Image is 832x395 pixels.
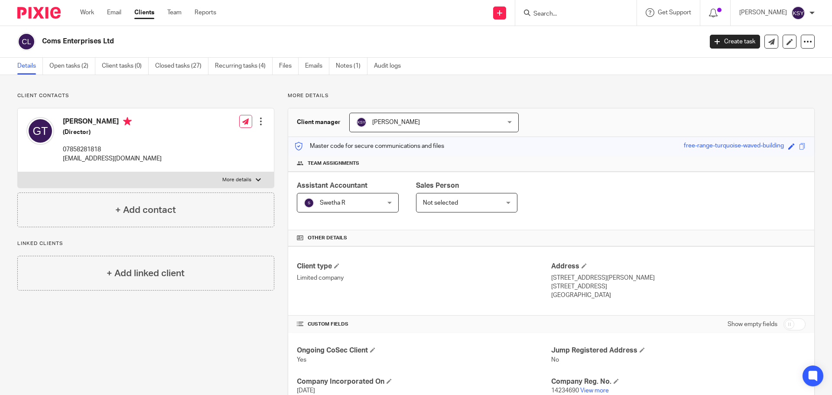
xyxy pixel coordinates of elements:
a: Closed tasks (27) [155,58,208,75]
a: Email [107,8,121,17]
a: Reports [195,8,216,17]
span: Yes [297,357,306,363]
a: View more [580,388,609,394]
span: Assistant Accountant [297,182,367,189]
p: [GEOGRAPHIC_DATA] [551,291,806,300]
a: Notes (1) [336,58,367,75]
i: Primary [123,117,132,126]
h4: Company Reg. No. [551,377,806,386]
h3: Client manager [297,118,341,127]
a: Create task [710,35,760,49]
a: Recurring tasks (4) [215,58,273,75]
h4: Address [551,262,806,271]
h4: [PERSON_NAME] [63,117,162,128]
img: svg%3E [356,117,367,127]
p: Limited company [297,274,551,282]
h5: (Director) [63,128,162,137]
h4: Company Incorporated On [297,377,551,386]
h4: Ongoing CoSec Client [297,346,551,355]
a: Client tasks (0) [102,58,149,75]
h4: + Add contact [115,203,176,217]
a: Details [17,58,43,75]
p: More details [222,176,251,183]
h2: Coms Enterprises Ltd [42,37,566,46]
span: 14234690 [551,388,579,394]
a: Files [279,58,299,75]
p: [STREET_ADDRESS][PERSON_NAME] [551,274,806,282]
h4: CUSTOM FIELDS [297,321,551,328]
img: svg%3E [791,6,805,20]
a: Emails [305,58,329,75]
input: Search [533,10,611,18]
img: svg%3E [17,33,36,51]
a: Work [80,8,94,17]
p: [PERSON_NAME] [739,8,787,17]
p: Linked clients [17,240,274,247]
p: [STREET_ADDRESS] [551,282,806,291]
h4: + Add linked client [107,267,185,280]
img: Pixie [17,7,61,19]
p: Master code for secure communications and files [295,142,444,150]
a: Team [167,8,182,17]
h4: Jump Registered Address [551,346,806,355]
img: svg%3E [26,117,54,145]
span: Get Support [658,10,691,16]
a: Audit logs [374,58,407,75]
a: Clients [134,8,154,17]
img: svg%3E [304,198,314,208]
span: Swetha R [320,200,345,206]
span: Team assignments [308,160,359,167]
p: 07858281818 [63,145,162,154]
p: Client contacts [17,92,274,99]
label: Show empty fields [728,320,777,329]
a: Open tasks (2) [49,58,95,75]
span: Sales Person [416,182,459,189]
p: More details [288,92,815,99]
span: Other details [308,235,347,242]
p: [EMAIL_ADDRESS][DOMAIN_NAME] [63,154,162,163]
span: [DATE] [297,388,315,394]
span: Not selected [423,200,458,206]
span: No [551,357,559,363]
h4: Client type [297,262,551,271]
div: free-range-turquoise-waved-building [684,141,784,151]
span: [PERSON_NAME] [372,119,420,125]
